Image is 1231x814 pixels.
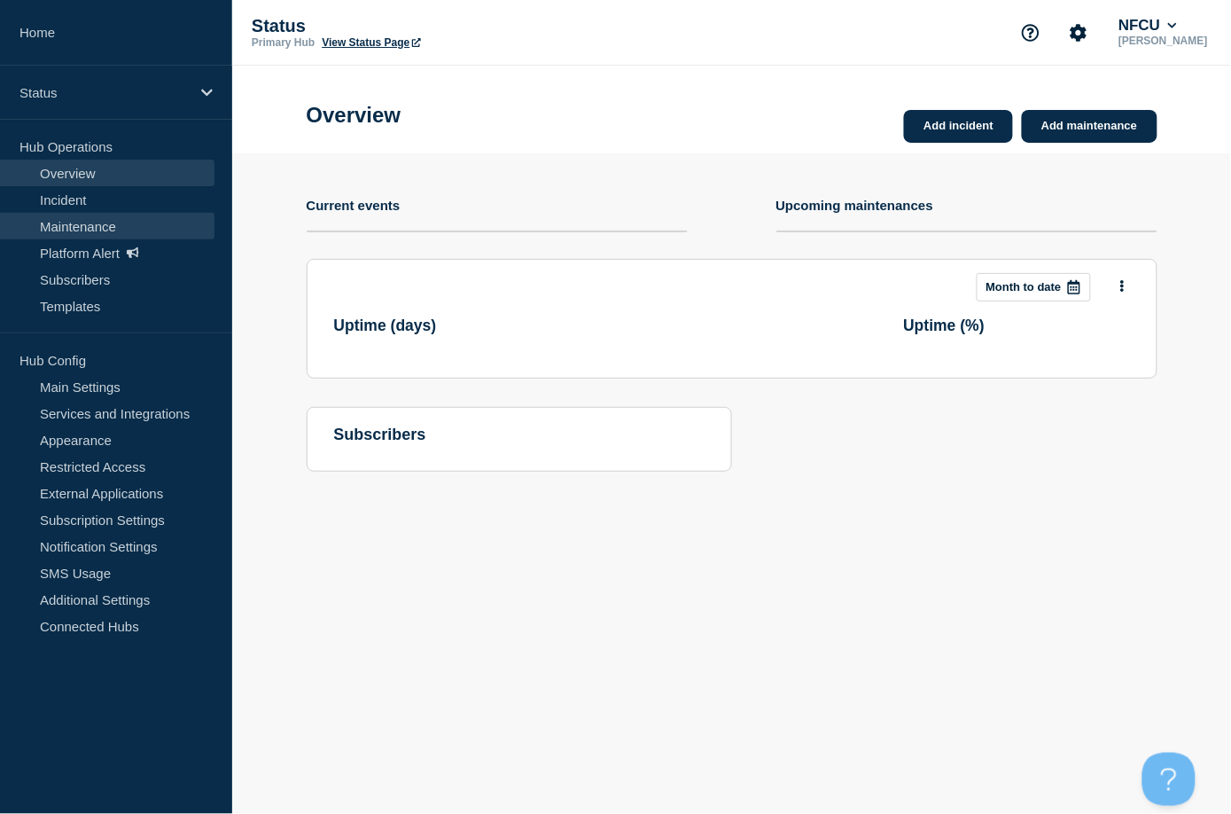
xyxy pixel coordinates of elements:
[19,85,190,100] p: Status
[986,280,1062,294] p: Month to date
[307,198,401,213] h4: Current events
[322,36,420,49] a: View Status Page
[1012,14,1049,51] button: Support
[1022,110,1157,143] a: Add maintenance
[1115,35,1212,47] p: [PERSON_NAME]
[776,198,934,213] h4: Upcoming maintenances
[1142,753,1196,806] iframe: Help Scout Beacon - Open
[1115,17,1180,35] button: NFCU
[904,110,1013,143] a: Add incident
[252,16,606,36] p: Status
[1060,14,1097,51] button: Account settings
[904,317,986,335] h3: Uptime ( % )
[977,273,1091,301] button: Month to date
[334,426,705,444] h4: subscribers
[334,317,437,335] h3: Uptime ( days )
[307,103,401,128] h1: Overview
[252,36,315,49] p: Primary Hub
